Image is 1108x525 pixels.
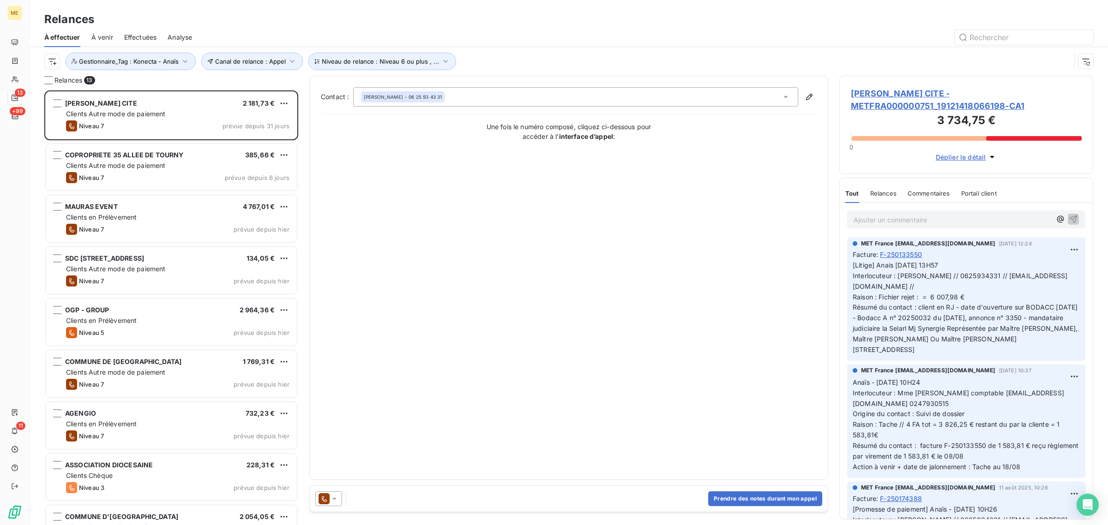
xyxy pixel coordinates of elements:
span: Effectuées [124,33,157,42]
span: MAURAS EVENT [65,203,118,210]
span: prévue depuis hier [234,329,289,336]
span: Niveau 3 [79,484,104,491]
span: prévue depuis hier [234,484,289,491]
span: prévue depuis hier [234,226,289,233]
span: Clients Autre mode de paiement [66,161,166,169]
span: F-250174388 [880,494,922,503]
span: 13 [15,89,25,97]
span: [DATE] 12:24 [999,241,1032,246]
span: MET France [EMAIL_ADDRESS][DOMAIN_NAME] [861,483,995,492]
span: Relances [870,190,897,197]
img: Logo LeanPay [7,505,22,519]
span: Niveau de relance : Niveau 6 ou plus , ... [322,58,439,65]
button: Niveau de relance : Niveau 6 ou plus , ... [308,53,456,70]
span: Clients en Prélèvement [66,213,137,221]
span: Niveau 7 [79,432,104,440]
span: F-250133550 [880,250,922,259]
p: Une fois le numéro composé, cliquez ci-dessous pour accéder à l’ : [476,122,661,141]
button: Gestionnaire_Tag : Konecta - Anaïs [66,53,196,70]
div: grid [44,90,298,525]
span: Déplier le détail [936,152,986,162]
span: Niveau 7 [79,226,104,233]
span: [PERSON_NAME] CITE - METFRA000000751_19121418066198-CA1 [851,87,1082,112]
span: Interlocuteur : Mme [PERSON_NAME] comptable [EMAIL_ADDRESS][DOMAIN_NAME] 0247930515 [853,389,1064,407]
span: MET France [EMAIL_ADDRESS][DOMAIN_NAME] [861,366,995,375]
span: prévue depuis hier [234,432,289,440]
span: 0 [849,143,853,151]
span: +99 [10,107,25,115]
span: 732,23 € [246,409,275,417]
span: À venir [91,33,113,42]
span: [DATE] 10:37 [999,368,1031,373]
span: 2 964,36 € [240,306,275,314]
span: Niveau 7 [79,381,104,388]
span: Relances [54,76,82,85]
span: Facture : [853,494,878,503]
span: [PERSON_NAME] [364,94,403,100]
span: 11 août 2025, 10:26 [999,485,1048,490]
span: 228,31 € [247,461,275,469]
div: Open Intercom Messenger [1077,494,1099,516]
span: Niveau 7 [79,174,104,181]
span: Clients Chèque [66,471,113,479]
h3: 3 734,75 € [851,112,1082,131]
span: [Litige] Anais [DATE] 13H57 Interlocuteur : [PERSON_NAME] // 0625934331 // [EMAIL_ADDRESS][DOMAIN... [853,261,1080,353]
span: Canal de relance : Appel [215,58,286,65]
span: Origine du contact : Suivi de dossier [853,410,965,418]
button: Déplier le détail [933,152,1000,162]
input: Rechercher [955,30,1093,45]
span: Raison : Tache // 4 FA tot = 3 826,25 € restant du par la cliente = 1 583,81€ [853,420,1062,439]
span: Tout [845,190,859,197]
label: Contact : [321,92,353,101]
span: 1 769,31 € [243,358,275,365]
span: Clients Autre mode de paiement [66,265,166,273]
span: OGP - GROUP [65,306,109,314]
span: Niveau 5 [79,329,104,336]
button: Prendre des notes durant mon appel [708,491,822,506]
span: [PERSON_NAME] CITE [65,99,137,107]
span: 134,05 € [247,254,275,262]
span: Facture : [853,250,878,259]
span: Clients Autre mode de paiement [66,368,166,376]
button: Canal de relance : Appel [201,53,303,70]
span: COMMUNE DE [GEOGRAPHIC_DATA] [65,358,181,365]
span: prévue depuis hier [234,381,289,388]
span: 2 181,73 € [243,99,275,107]
span: MET France [EMAIL_ADDRESS][DOMAIN_NAME] [861,239,995,248]
span: Commentaires [908,190,950,197]
span: Niveau 7 [79,277,104,285]
div: - 06 25 93 43 31 [364,94,442,100]
span: COMMUNE D'[GEOGRAPHIC_DATA] [65,513,178,520]
span: prévue depuis hier [234,277,289,285]
span: Gestionnaire_Tag : Konecta - Anaïs [79,58,179,65]
h3: Relances [44,11,94,28]
span: prévue depuis 6 jours [225,174,289,181]
span: Clients Autre mode de paiement [66,110,166,118]
span: SDC [STREET_ADDRESS] [65,254,144,262]
span: Analyse [168,33,192,42]
span: Portail client [961,190,997,197]
span: 4 767,01 € [243,203,275,210]
span: À effectuer [44,33,80,42]
span: Clients en Prélèvement [66,316,137,324]
span: prévue depuis 31 jours [223,122,289,130]
strong: interface d’appel [559,132,614,140]
span: 2 054,05 € [240,513,275,520]
span: 13 [84,76,95,84]
span: 11 [16,422,25,430]
span: Action à venir + date de jalonnement : Tache au 18/08 [853,463,1020,471]
span: COPROPRIETE 35 ALLEE DE TOURNY [65,151,184,159]
span: Niveau 7 [79,122,104,130]
span: AGENGIO [65,409,96,417]
span: Résumé du contact : facture F-250133550 de 1 583,81 € reçu règlement par virement de 1 583,81 € l... [853,441,1081,460]
div: ME [7,6,22,20]
span: 385,66 € [245,151,275,159]
span: Anaïs - [DATE] 10H24 [853,378,920,386]
span: ASSOCIATION DIOCESAINE [65,461,153,469]
span: Clients en Prélèvement [66,420,137,428]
